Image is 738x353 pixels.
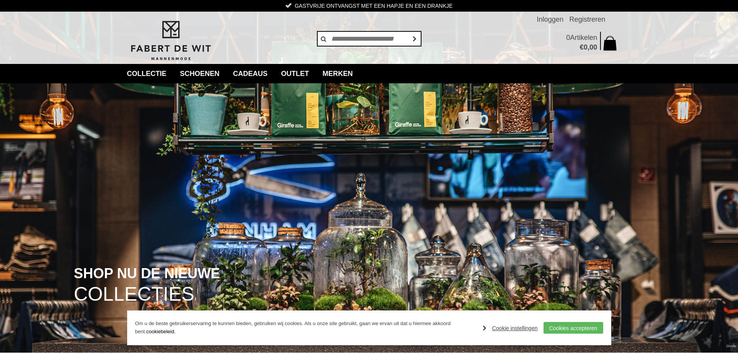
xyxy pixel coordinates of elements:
[566,34,570,41] span: 0
[569,12,605,27] a: Registreren
[544,322,603,334] a: Cookies accepteren
[275,64,315,83] a: Outlet
[227,64,274,83] a: Cadeaus
[174,64,225,83] a: Schoenen
[570,34,597,41] span: Artikelen
[587,43,589,51] span: ,
[121,64,172,83] a: collectie
[317,64,359,83] a: Merken
[127,20,214,62] img: Fabert de Wit
[74,284,194,304] span: COLLECTIES
[146,329,174,334] a: cookiebeleid
[726,341,736,351] a: Divide
[483,322,538,334] a: Cookie instellingen
[589,43,597,51] span: 00
[580,43,583,51] span: €
[74,266,220,281] span: SHOP NU DE NIEUWE
[537,12,563,27] a: Inloggen
[135,320,475,336] p: Om u de beste gebruikerservaring te kunnen bieden, gebruiken wij cookies. Als u onze site gebruik...
[583,43,587,51] span: 0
